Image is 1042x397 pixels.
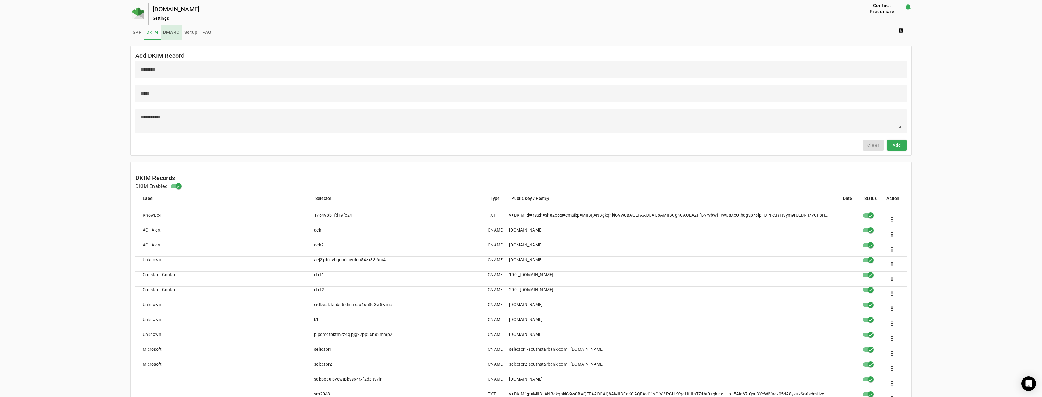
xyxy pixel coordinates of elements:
[146,30,158,34] span: DKIM
[485,195,506,212] mat-header-cell: Type
[506,195,838,212] mat-header-cell: Public Key / Host
[144,25,161,40] a: DKIM
[859,195,882,212] mat-header-cell: Status
[309,301,483,316] mat-cell: eidlzealzkmbn6idmnxau4on3q3w5wms
[545,197,549,201] i: help_outline
[483,272,504,287] mat-cell: CNAME
[309,346,483,361] mat-cell: selector1
[483,331,504,346] mat-cell: CNAME
[135,51,184,61] mat-card-title: Add DKIM Record
[153,15,840,21] div: Settings
[504,346,834,361] mat-cell: selector1-southstarbank-com._[DOMAIN_NAME]
[862,2,902,15] span: Contact Fraudmarc
[483,227,504,242] mat-cell: CNAME
[483,257,504,272] mat-cell: CNAME
[309,242,483,257] mat-cell: ach2
[887,140,907,151] button: Add
[504,287,834,301] mat-cell: 200._[DOMAIN_NAME]
[135,212,309,227] mat-cell: KnowBe4
[483,346,504,361] mat-cell: CNAME
[483,361,504,376] mat-cell: CNAME
[504,242,834,257] mat-cell: [DOMAIN_NAME]
[130,25,144,40] a: SPF
[483,212,504,227] mat-cell: TXT
[904,3,912,10] mat-icon: notification_important
[135,242,309,257] mat-cell: ACHAlert
[310,195,485,212] mat-header-cell: Selector
[135,272,309,287] mat-cell: Constant Contact
[135,257,309,272] mat-cell: Unknown
[1021,376,1036,391] div: Open Intercom Messenger
[161,25,182,40] a: DMARC
[309,361,483,376] mat-cell: selector2
[309,227,483,242] mat-cell: ach
[135,173,175,183] mat-card-title: DKIM Records
[504,376,834,391] mat-cell: [DOMAIN_NAME]
[838,195,859,212] mat-header-cell: Date
[504,272,834,287] mat-cell: 100._[DOMAIN_NAME]
[309,257,483,272] mat-cell: aej2jpbjdvbqqmjnnyddu54zx33l6ru4
[893,142,901,148] span: Add
[135,227,309,242] mat-cell: ACHAlert
[135,361,309,376] mat-cell: Microsoft
[483,376,504,391] mat-cell: CNAME
[504,361,834,376] mat-cell: selector2-southstarbank-com._[DOMAIN_NAME]
[135,346,309,361] mat-cell: Microsoft
[483,301,504,316] mat-cell: CNAME
[135,301,309,316] mat-cell: Unknown
[135,183,168,190] h4: DKIM Enabled
[132,7,144,19] img: Fraudmarc Logo
[309,376,483,391] mat-cell: sgbpp3ujpyewtpbys64rxf2d3jtv7lnj
[504,257,834,272] mat-cell: [DOMAIN_NAME]
[202,30,212,34] span: FAQ
[882,195,907,212] mat-header-cell: Action
[135,331,309,346] mat-cell: Unknown
[135,195,310,212] mat-header-cell: Label
[309,331,483,346] mat-cell: plpdmqtbkfm2z4qipjg27pp36hd2mmp2
[135,316,309,331] mat-cell: Unknown
[184,30,198,34] span: Setup
[182,25,200,40] a: Setup
[483,316,504,331] mat-cell: CNAME
[133,30,142,34] span: SPF
[504,227,834,242] mat-cell: [DOMAIN_NAME]
[504,212,834,227] mat-cell: v=DKIM1;k=rsa;h=sha256;s=email;p=MIIBIjANBgkqhkiG9w0BAQEFAAOCAQ8AMIIBCgKCAQEA2FfGVWbWflRWCsX5Uthd...
[483,287,504,301] mat-cell: CNAME
[504,301,834,316] mat-cell: [DOMAIN_NAME]
[309,287,483,301] mat-cell: ctct2
[135,287,309,301] mat-cell: Constant Contact
[309,272,483,287] mat-cell: ctct1
[309,212,483,227] mat-cell: 17649bb1fd19fc24
[200,25,214,40] a: FAQ
[153,6,840,12] div: [DOMAIN_NAME]
[163,30,180,34] span: DMARC
[860,3,904,14] button: Contact Fraudmarc
[504,316,834,331] mat-cell: [DOMAIN_NAME]
[309,316,483,331] mat-cell: k1
[504,331,834,346] mat-cell: [DOMAIN_NAME]
[483,242,504,257] mat-cell: CNAME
